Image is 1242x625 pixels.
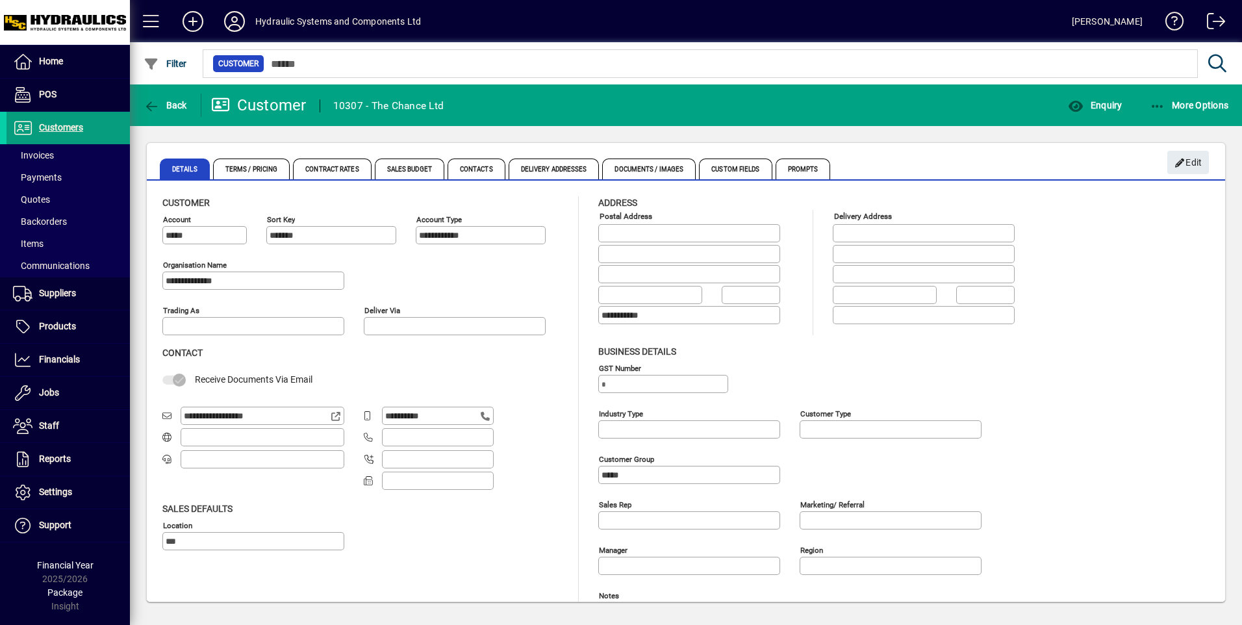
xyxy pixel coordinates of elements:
[130,94,201,117] app-page-header-button: Back
[39,487,72,497] span: Settings
[6,311,130,343] a: Products
[162,348,203,358] span: Contact
[800,500,865,509] mat-label: Marketing/ Referral
[598,198,637,208] span: Address
[6,277,130,310] a: Suppliers
[39,387,59,398] span: Jobs
[364,306,400,315] mat-label: Deliver via
[39,89,57,99] span: POS
[293,159,371,179] span: Contract Rates
[13,150,54,160] span: Invoices
[163,520,192,529] mat-label: Location
[6,344,130,376] a: Financials
[213,159,290,179] span: Terms / Pricing
[144,100,187,110] span: Back
[267,215,295,224] mat-label: Sort key
[1197,3,1226,45] a: Logout
[144,58,187,69] span: Filter
[800,409,851,418] mat-label: Customer type
[699,159,772,179] span: Custom Fields
[1068,100,1122,110] span: Enquiry
[6,410,130,442] a: Staff
[37,560,94,570] span: Financial Year
[6,79,130,111] a: POS
[599,454,654,463] mat-label: Customer group
[599,500,631,509] mat-label: Sales rep
[39,321,76,331] span: Products
[140,94,190,117] button: Back
[214,10,255,33] button: Profile
[509,159,600,179] span: Delivery Addresses
[47,587,82,598] span: Package
[218,57,259,70] span: Customer
[448,159,505,179] span: Contacts
[375,159,444,179] span: Sales Budget
[39,122,83,133] span: Customers
[255,11,421,32] div: Hydraulic Systems and Components Ltd
[6,233,130,255] a: Items
[13,238,44,249] span: Items
[163,261,227,270] mat-label: Organisation name
[599,545,627,554] mat-label: Manager
[599,409,643,418] mat-label: Industry type
[333,96,444,116] div: 10307 - The Chance Ltd
[1150,100,1229,110] span: More Options
[800,545,823,554] mat-label: Region
[39,453,71,464] span: Reports
[6,45,130,78] a: Home
[39,420,59,431] span: Staff
[39,288,76,298] span: Suppliers
[6,188,130,210] a: Quotes
[1147,94,1232,117] button: More Options
[163,215,191,224] mat-label: Account
[6,255,130,277] a: Communications
[211,95,307,116] div: Customer
[416,215,462,224] mat-label: Account Type
[6,509,130,542] a: Support
[1072,11,1143,32] div: [PERSON_NAME]
[6,166,130,188] a: Payments
[6,210,130,233] a: Backorders
[160,159,210,179] span: Details
[598,346,676,357] span: Business details
[776,159,831,179] span: Prompts
[172,10,214,33] button: Add
[13,194,50,205] span: Quotes
[602,159,696,179] span: Documents / Images
[1065,94,1125,117] button: Enquiry
[39,520,71,530] span: Support
[13,172,62,183] span: Payments
[1156,3,1184,45] a: Knowledge Base
[1167,151,1209,174] button: Edit
[6,443,130,476] a: Reports
[162,198,210,208] span: Customer
[13,261,90,271] span: Communications
[599,591,619,600] mat-label: Notes
[13,216,67,227] span: Backorders
[163,306,199,315] mat-label: Trading as
[6,144,130,166] a: Invoices
[140,52,190,75] button: Filter
[6,476,130,509] a: Settings
[1174,152,1202,173] span: Edit
[195,374,312,385] span: Receive Documents Via Email
[39,56,63,66] span: Home
[162,504,233,514] span: Sales defaults
[39,354,80,364] span: Financials
[6,377,130,409] a: Jobs
[599,363,641,372] mat-label: GST Number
